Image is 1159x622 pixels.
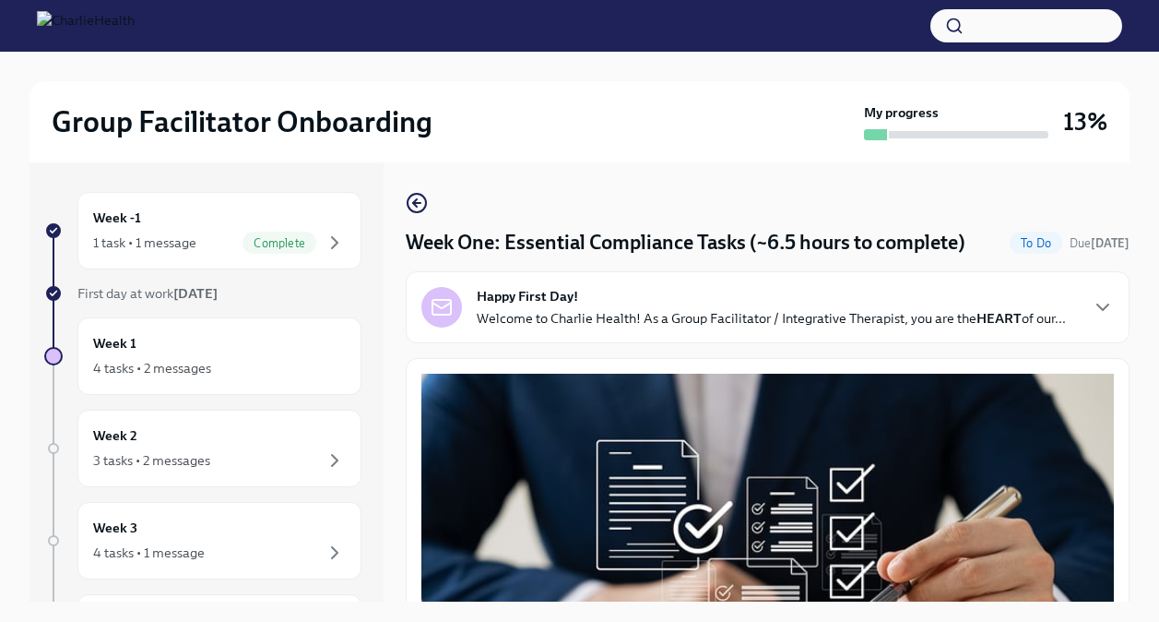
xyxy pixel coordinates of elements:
[44,192,361,269] a: Week -11 task • 1 messageComplete
[1070,234,1129,252] span: August 25th, 2025 09:00
[93,359,211,377] div: 4 tasks • 2 messages
[93,451,210,470] div: 3 tasks • 2 messages
[44,317,361,395] a: Week 14 tasks • 2 messages
[864,103,939,122] strong: My progress
[1010,236,1062,250] span: To Do
[976,310,1022,327] strong: HEART
[93,544,205,562] div: 4 tasks • 1 message
[52,103,432,140] h2: Group Facilitator Onboarding
[93,233,196,252] div: 1 task • 1 message
[242,236,316,250] span: Complete
[406,229,965,257] h4: Week One: Essential Compliance Tasks (~6.5 hours to complete)
[477,309,1066,328] p: Welcome to Charlie Health! As a Group Facilitator / Integrative Therapist, you are the of our...
[477,287,578,305] strong: Happy First Day!
[44,502,361,580] a: Week 34 tasks • 1 message
[1091,236,1129,250] strong: [DATE]
[37,11,135,41] img: CharlieHealth
[44,284,361,303] a: First day at work[DATE]
[77,285,218,302] span: First day at work
[44,410,361,487] a: Week 23 tasks • 2 messages
[93,333,136,353] h6: Week 1
[1063,105,1107,138] h3: 13%
[93,518,137,538] h6: Week 3
[93,208,141,228] h6: Week -1
[173,285,218,302] strong: [DATE]
[1070,236,1129,250] span: Due
[93,425,137,446] h6: Week 2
